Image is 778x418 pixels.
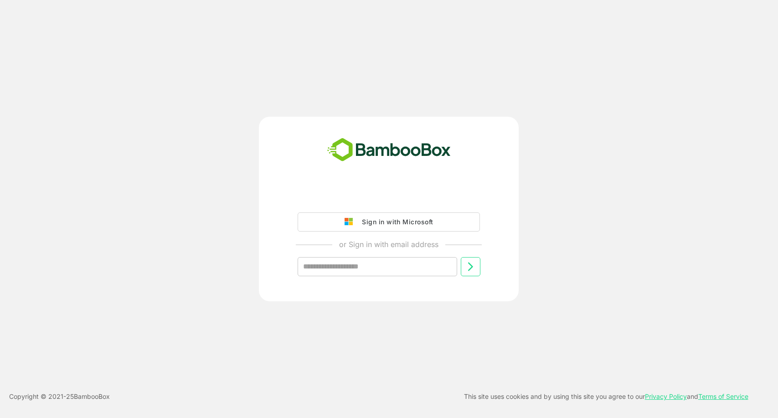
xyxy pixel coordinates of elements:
img: google [345,218,357,226]
p: This site uses cookies and by using this site you agree to our and [464,391,748,402]
a: Terms of Service [698,392,748,400]
button: Sign in with Microsoft [298,212,480,232]
a: Privacy Policy [645,392,687,400]
div: Sign in with Microsoft [357,216,433,228]
p: Copyright © 2021- 25 BambooBox [9,391,110,402]
p: or Sign in with email address [339,239,438,250]
img: bamboobox [322,135,456,165]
